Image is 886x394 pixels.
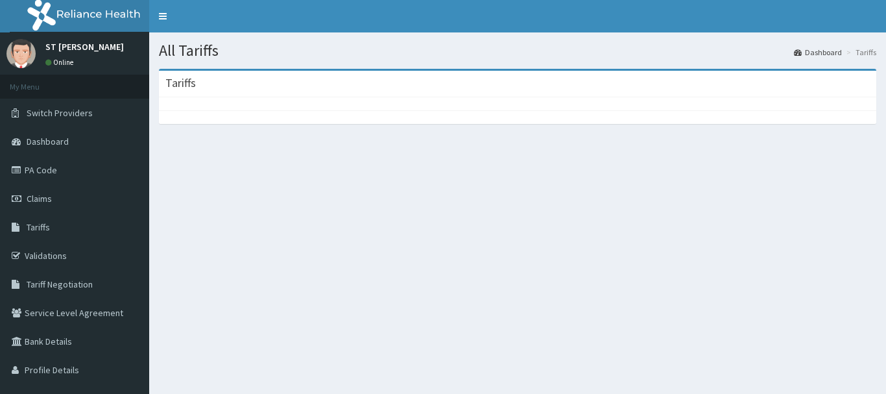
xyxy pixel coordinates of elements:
[45,42,124,51] p: ST [PERSON_NAME]
[794,47,842,58] a: Dashboard
[27,221,50,233] span: Tariffs
[27,136,69,147] span: Dashboard
[6,39,36,68] img: User Image
[27,193,52,204] span: Claims
[27,278,93,290] span: Tariff Negotiation
[159,42,876,59] h1: All Tariffs
[165,77,196,89] h3: Tariffs
[45,58,77,67] a: Online
[843,47,876,58] li: Tariffs
[27,107,93,119] span: Switch Providers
